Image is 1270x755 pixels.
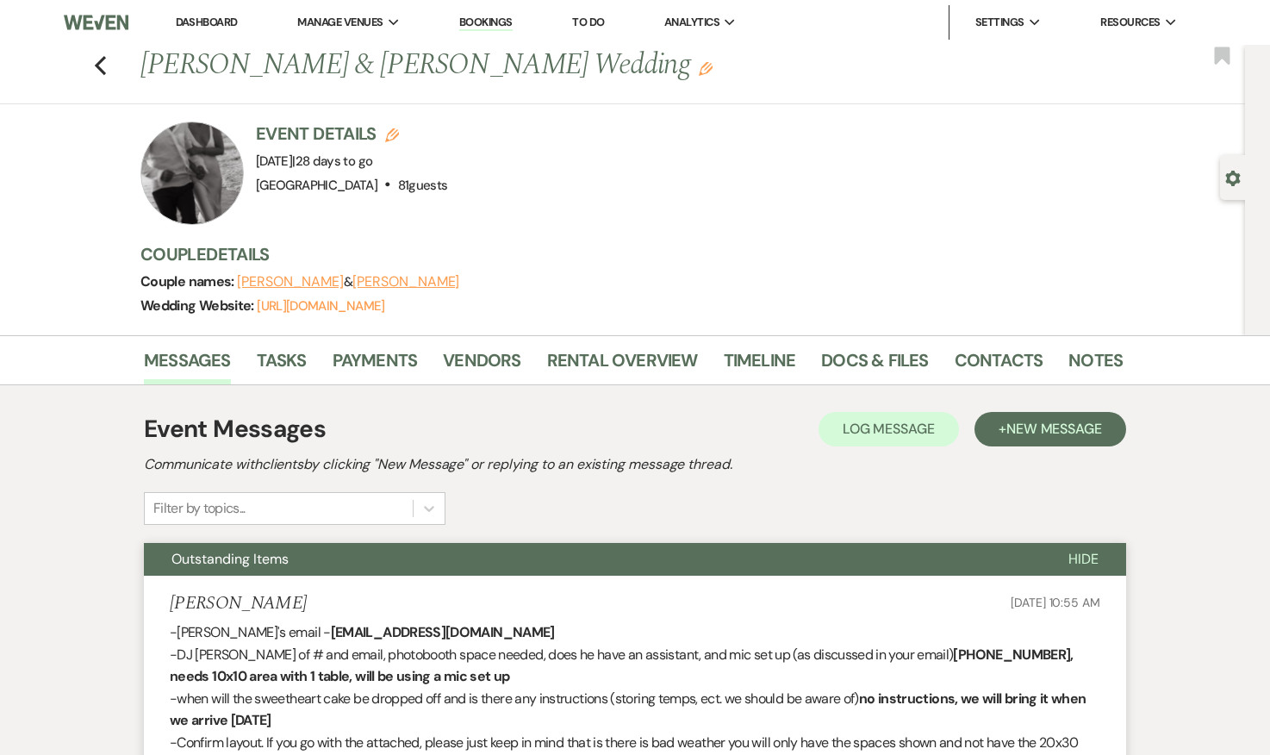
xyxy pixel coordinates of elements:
[1068,346,1123,384] a: Notes
[819,412,959,446] button: Log Message
[843,420,935,438] span: Log Message
[724,346,796,384] a: Timeline
[257,346,307,384] a: Tasks
[144,411,326,447] h1: Event Messages
[459,15,513,31] a: Bookings
[171,550,289,568] span: Outstanding Items
[955,346,1043,384] a: Contacts
[975,14,1024,31] span: Settings
[1100,14,1160,31] span: Resources
[699,60,713,76] button: Edit
[296,153,373,170] span: 28 days to go
[256,177,377,194] span: [GEOGRAPHIC_DATA]
[257,297,384,315] a: [URL][DOMAIN_NAME]
[821,346,928,384] a: Docs & Files
[292,153,372,170] span: |
[170,623,331,641] span: -[PERSON_NAME]'s email -
[1011,595,1100,610] span: [DATE] 10:55 AM
[443,346,520,384] a: Vendors
[153,498,246,519] div: Filter by topics...
[64,4,128,41] img: Weven Logo
[333,346,418,384] a: Payments
[176,15,238,29] a: Dashboard
[1068,550,1099,568] span: Hide
[140,45,912,86] h1: [PERSON_NAME] & [PERSON_NAME] Wedding
[144,346,231,384] a: Messages
[144,454,1126,475] h2: Communicate with clients by clicking "New Message" or replying to an existing message thread.
[256,153,372,170] span: [DATE]
[352,275,459,289] button: [PERSON_NAME]
[664,14,719,31] span: Analytics
[237,273,459,290] span: &
[140,296,257,315] span: Wedding Website:
[1225,169,1241,185] button: Open lead details
[237,275,344,289] button: [PERSON_NAME]
[572,15,604,29] a: To Do
[170,646,953,664] span: -DJ [PERSON_NAME] of # and email, photobooth space needed, does he have an assistant, and mic set...
[140,272,237,290] span: Couple names:
[140,242,1105,266] h3: Couple Details
[398,177,448,194] span: 81 guests
[331,623,555,641] strong: [EMAIL_ADDRESS][DOMAIN_NAME]
[1006,420,1102,438] span: New Message
[144,543,1041,576] button: Outstanding Items
[170,689,859,708] span: -when will the sweetheart cake be dropped off and is there any instructions (storing temps, ect. ...
[297,14,383,31] span: Manage Venues
[547,346,698,384] a: Rental Overview
[170,646,1074,686] strong: [PHONE_NUMBER], needs 10x10 area with 1 table, will be using a mic set up
[256,122,447,146] h3: Event Details
[1041,543,1126,576] button: Hide
[170,593,307,615] h5: [PERSON_NAME]
[974,412,1126,446] button: +New Message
